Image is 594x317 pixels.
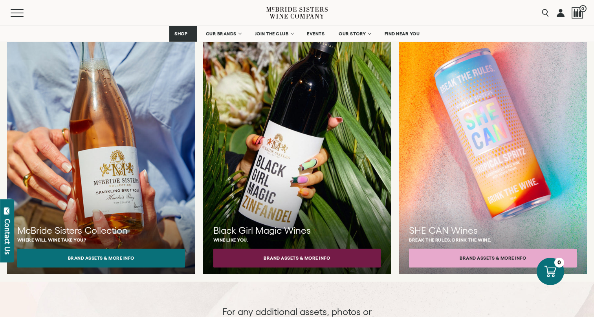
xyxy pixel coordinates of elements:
[213,249,381,268] button: Brand Assets & More Info
[213,224,381,237] h3: Black Girl Magic Wines
[409,224,577,237] h3: SHE CAN Wines
[307,31,324,37] span: EVENTS
[554,258,564,268] div: 0
[174,31,188,37] span: SHOP
[255,31,289,37] span: JOIN THE CLUB
[17,249,185,268] button: Brand Assets & More Info
[399,1,587,274] a: SHE CAN Wines Break the rules. Drink the wine. Brand Assets & More Info
[17,237,185,242] p: Where will wine take you?
[17,224,185,237] h3: McBride Sisters Collection
[339,31,366,37] span: OUR STORY
[334,26,376,42] a: OUR STORY
[409,249,577,268] button: Brand Assets & More Info
[169,26,197,42] a: SHOP
[11,9,39,17] button: Mobile Menu Trigger
[302,26,330,42] a: EVENTS
[201,26,246,42] a: OUR BRANDS
[7,1,195,274] a: McBride Sisters Collection Where will wine take you? Brand Assets & More Info
[409,237,577,242] p: Break the rules. Drink the wine.
[213,237,381,242] p: Wine like you.
[206,31,236,37] span: OUR BRANDS
[579,5,587,12] span: 0
[379,26,425,42] a: FIND NEAR YOU
[250,26,298,42] a: JOIN THE CLUB
[4,219,11,255] div: Contact Us
[385,31,420,37] span: FIND NEAR YOU
[203,1,391,274] a: Black Girl Magic Wines Wine like you. Brand Assets & More Info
